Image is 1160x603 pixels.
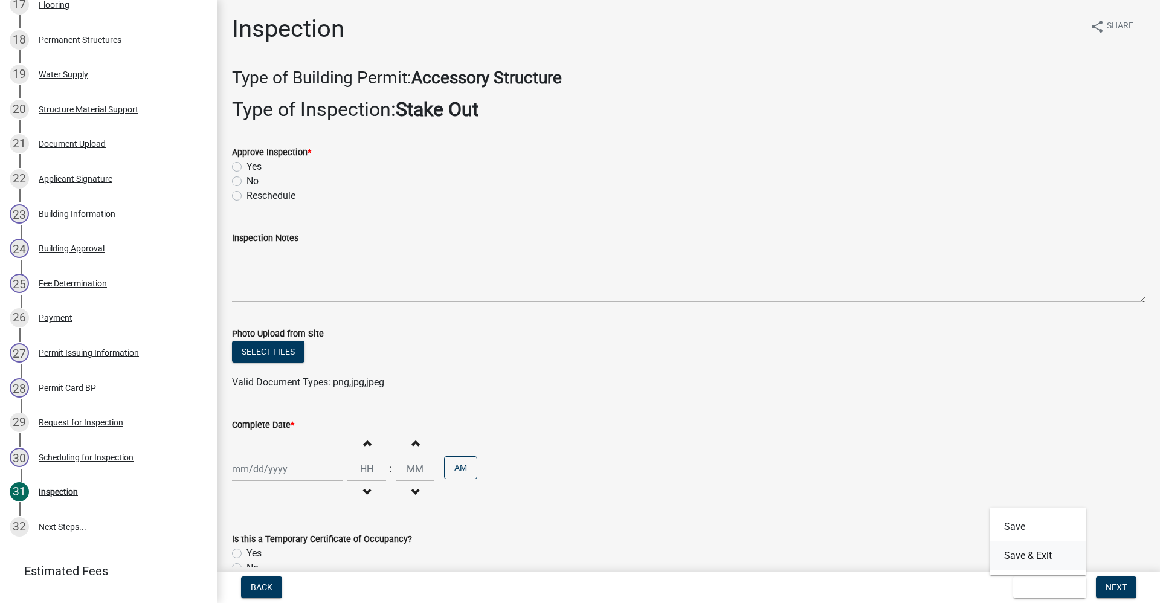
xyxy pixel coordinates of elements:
[39,349,139,357] div: Permit Issuing Information
[39,70,88,79] div: Water Supply
[10,134,29,153] div: 21
[39,384,96,392] div: Permit Card BP
[10,413,29,432] div: 29
[10,448,29,467] div: 30
[232,15,344,44] h1: Inspection
[10,378,29,398] div: 28
[10,517,29,537] div: 32
[990,508,1086,575] div: Save & Exit
[10,274,29,293] div: 25
[246,174,259,189] label: No
[10,308,29,327] div: 26
[1107,19,1133,34] span: Share
[10,204,29,224] div: 23
[39,105,138,114] div: Structure Material Support
[1106,582,1127,592] span: Next
[10,65,29,84] div: 19
[10,239,29,258] div: 24
[39,244,105,253] div: Building Approval
[10,559,198,583] a: Estimated Fees
[39,314,72,322] div: Payment
[232,98,1145,121] h2: Type of Inspection:
[39,488,78,496] div: Inspection
[1080,15,1143,38] button: shareShare
[39,453,134,462] div: Scheduling for Inspection
[39,36,121,44] div: Permanent Structures
[39,418,123,427] div: Request for Inspection
[232,149,311,157] label: Approve Inspection
[10,482,29,501] div: 31
[990,512,1086,541] button: Save
[396,98,478,121] strong: Stake Out
[241,576,282,598] button: Back
[990,541,1086,570] button: Save & Exit
[1013,576,1086,598] button: Save & Exit
[1096,576,1136,598] button: Next
[251,582,272,592] span: Back
[232,330,324,338] label: Photo Upload from Site
[39,140,106,148] div: Document Upload
[232,457,343,482] input: mm/dd/yyyy
[10,169,29,189] div: 22
[246,189,295,203] label: Reschedule
[246,561,259,575] label: No
[39,175,112,183] div: Applicant Signature
[39,210,115,218] div: Building Information
[232,234,298,243] label: Inspection Notes
[232,535,412,544] label: Is this a Temporary Certificate of Occupancy?
[246,546,262,561] label: Yes
[39,1,69,9] div: Flooring
[10,100,29,119] div: 20
[10,343,29,363] div: 27
[411,68,562,88] strong: Accessory Structure
[246,160,262,174] label: Yes
[1023,582,1069,592] span: Save & Exit
[396,457,434,482] input: Minutes
[386,462,396,476] div: :
[347,457,386,482] input: Hours
[232,68,1145,88] h3: Type of Building Permit:
[39,279,107,288] div: Fee Determination
[1090,19,1104,34] i: share
[232,341,304,363] button: Select files
[444,456,477,479] button: AM
[232,376,384,388] span: Valid Document Types: png,jpg,jpeg
[232,421,294,430] label: Complete Date
[10,30,29,50] div: 18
